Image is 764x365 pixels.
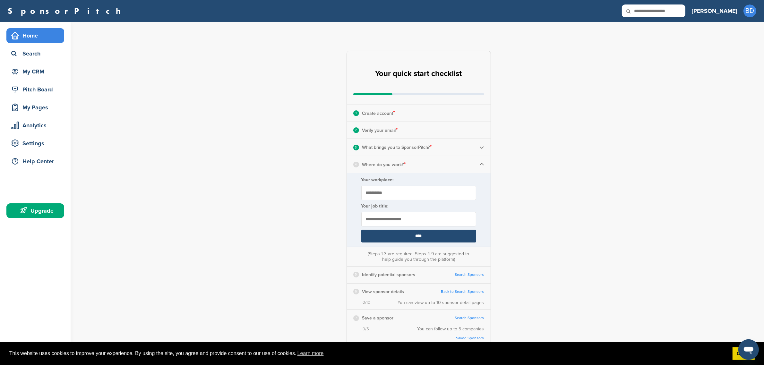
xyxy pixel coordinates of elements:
[6,203,64,218] a: Upgrade
[6,64,64,79] a: My CRM
[361,203,476,209] label: Your job title:
[424,336,484,341] a: Saved Sponsors
[10,102,64,113] div: My Pages
[362,143,432,151] p: What brings you to SponsorPitch?
[398,300,484,305] div: You can view up to 10 sponsor detail pages
[363,300,371,305] span: 0/10
[353,145,359,150] div: 3
[362,271,416,279] p: Identify potential sponsors
[6,136,64,151] a: Settings
[479,145,484,150] img: Checklist arrow 2
[353,110,359,116] div: 1
[6,154,64,169] a: Help Center
[10,66,64,77] div: My CRM
[692,4,737,18] a: [PERSON_NAME]
[455,316,484,320] a: Search Sponsors
[353,315,359,321] div: 7
[362,160,406,169] p: Where do you work?
[362,126,398,134] p: Verify your email
[353,289,359,294] div: 6
[6,100,64,115] a: My Pages
[10,156,64,167] div: Help Center
[362,288,404,296] p: View sponsor details
[8,7,125,15] a: SponsorPitch
[738,339,759,360] iframe: Button to launch messaging window
[353,127,359,133] div: 2
[296,349,325,358] a: learn more about cookies
[353,272,359,277] div: 5
[362,109,395,117] p: Create account
[10,48,64,59] div: Search
[441,289,484,294] a: Back to Search Sponsors
[6,46,64,61] a: Search
[6,82,64,97] a: Pitch Board
[6,118,64,133] a: Analytics
[743,4,756,17] span: BD
[10,84,64,95] div: Pitch Board
[353,162,359,167] div: 4
[363,327,369,332] span: 0/5
[362,314,394,322] p: Save a sponsor
[9,349,727,358] span: This website uses cookies to improve your experience. By using the site, you agree and provide co...
[417,326,484,345] div: You can follow up to 5 companies
[733,347,755,360] a: dismiss cookie message
[455,272,484,277] a: Search Sponsors
[6,28,64,43] a: Home
[375,67,462,81] h2: Your quick start checklist
[10,30,64,41] div: Home
[361,177,476,182] label: Your workplace:
[692,6,737,15] h3: [PERSON_NAME]
[479,162,484,167] img: Checklist arrow 1
[10,205,64,216] div: Upgrade
[366,251,471,262] div: (Steps 1-3 are required. Steps 4-9 are suggested to help guide you through the platform)
[10,138,64,149] div: Settings
[10,120,64,131] div: Analytics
